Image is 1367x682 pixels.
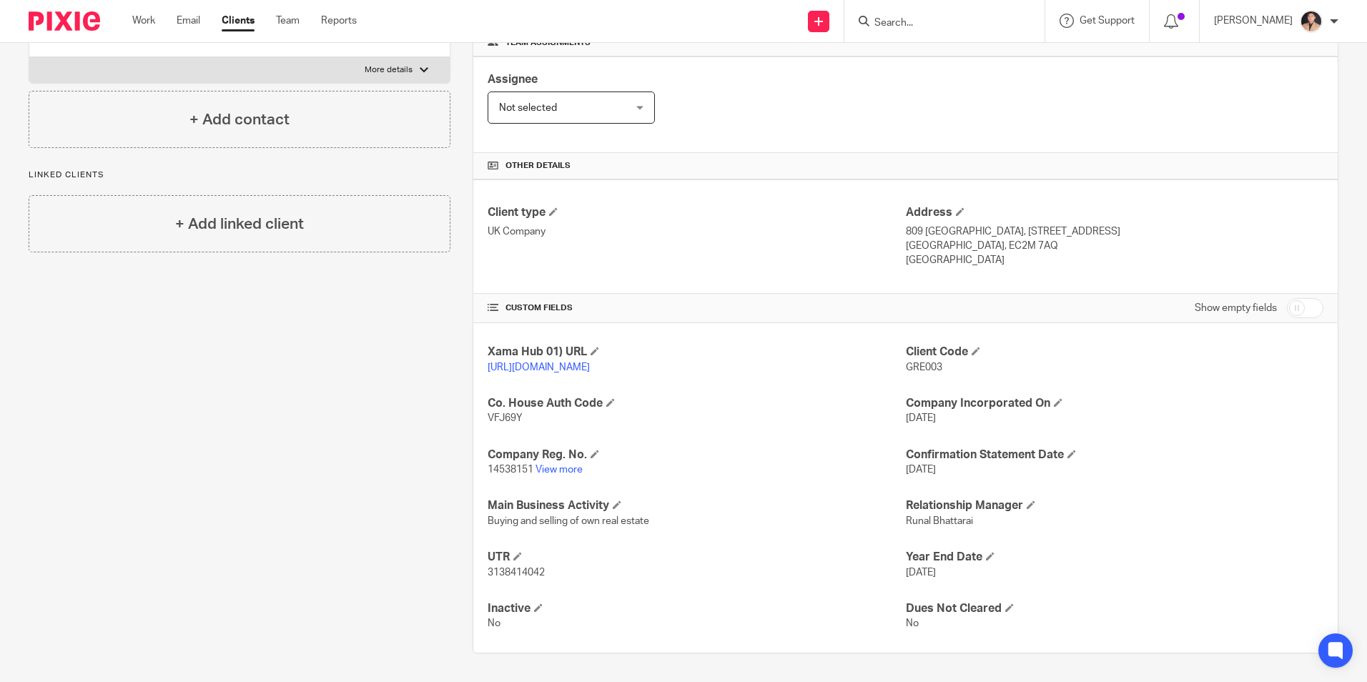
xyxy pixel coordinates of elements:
[189,109,290,131] h4: + Add contact
[488,498,905,513] h4: Main Business Activity
[488,550,905,565] h4: UTR
[906,448,1323,463] h4: Confirmation Statement Date
[906,239,1323,253] p: [GEOGRAPHIC_DATA], EC2M 7AQ
[29,169,450,181] p: Linked clients
[488,396,905,411] h4: Co. House Auth Code
[488,302,905,314] h4: CUSTOM FIELDS
[488,465,533,475] span: 14538151
[906,345,1323,360] h4: Client Code
[132,14,155,28] a: Work
[488,413,523,423] span: VFJ69Y
[488,618,500,628] span: No
[488,568,545,578] span: 3138414042
[177,14,200,28] a: Email
[276,14,300,28] a: Team
[906,465,936,475] span: [DATE]
[873,17,1002,30] input: Search
[488,74,538,85] span: Assignee
[906,362,942,372] span: GRE003
[1214,14,1293,28] p: [PERSON_NAME]
[906,205,1323,220] h4: Address
[906,396,1323,411] h4: Company Incorporated On
[29,11,100,31] img: Pixie
[365,64,413,76] p: More details
[321,14,357,28] a: Reports
[1080,16,1135,26] span: Get Support
[222,14,255,28] a: Clients
[906,601,1323,616] h4: Dues Not Cleared
[1195,301,1277,315] label: Show empty fields
[505,160,571,172] span: Other details
[488,448,905,463] h4: Company Reg. No.
[906,498,1323,513] h4: Relationship Manager
[488,601,905,616] h4: Inactive
[906,550,1323,565] h4: Year End Date
[906,618,919,628] span: No
[906,253,1323,267] p: [GEOGRAPHIC_DATA]
[488,516,649,526] span: Buying and selling of own real estate
[906,413,936,423] span: [DATE]
[1300,10,1323,33] img: Nikhil%20(2).jpg
[906,516,973,526] span: Runal Bhattarai
[499,103,557,113] span: Not selected
[488,205,905,220] h4: Client type
[536,465,583,475] a: View more
[488,224,905,239] p: UK Company
[488,362,590,372] a: [URL][DOMAIN_NAME]
[906,224,1323,239] p: 809 [GEOGRAPHIC_DATA], [STREET_ADDRESS]
[906,568,936,578] span: [DATE]
[488,345,905,360] h4: Xama Hub 01) URL
[175,213,304,235] h4: + Add linked client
